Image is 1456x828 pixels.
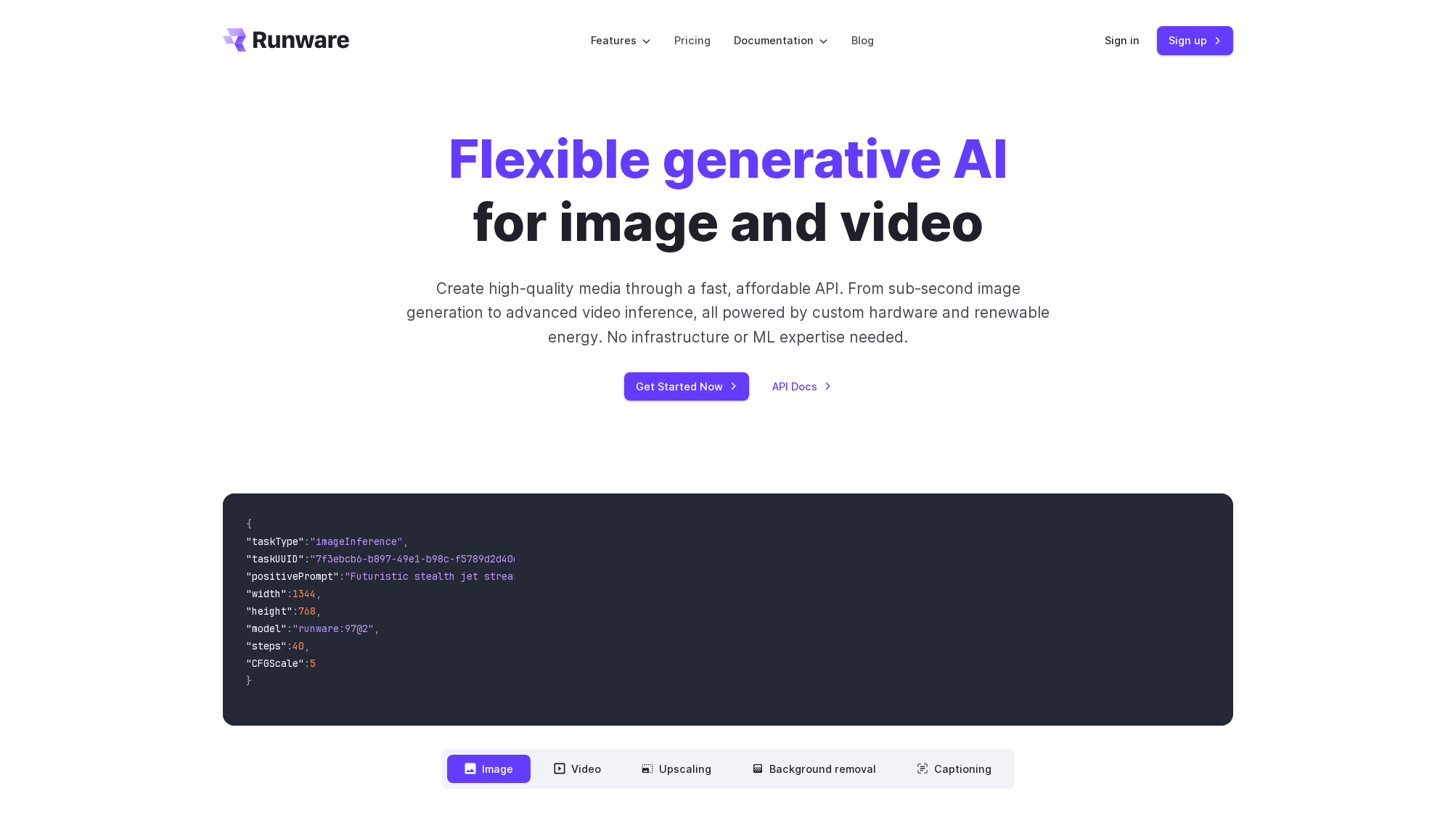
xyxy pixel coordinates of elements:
strong: Flexible generative AI [449,127,1008,190]
span: "model" [246,622,287,635]
span: "positivePrompt" [246,570,339,583]
span: , [316,604,322,618]
span: 768 [298,604,316,618]
span: 5 [310,657,316,670]
span: : [287,587,293,600]
a: Go to / [223,28,349,52]
span: 40 [293,639,304,652]
button: Image [447,755,531,783]
a: Sign up [1157,26,1233,54]
label: Features [591,32,651,49]
span: : [304,552,310,565]
span: "runware:97@2" [293,622,374,635]
a: API Docs [772,378,832,395]
span: "Futuristic stealth jet streaking through a neon-lit cityscape with glowing purple exhaust" [345,570,873,583]
span: : [287,622,293,635]
span: "height" [246,604,293,618]
button: Captioning [899,755,1009,783]
span: "width" [246,587,287,600]
span: "CFGScale" [246,657,304,670]
a: Sign in [1105,32,1140,49]
span: , [316,587,322,600]
label: Documentation [734,32,828,49]
span: } [246,674,252,687]
span: : [339,570,345,583]
span: 1344 [293,587,316,600]
button: Upscaling [624,755,729,783]
span: , [304,639,310,652]
a: Blog [851,32,874,49]
span: { [246,517,252,530]
span: "imageInference" [310,535,403,548]
span: , [374,622,380,635]
a: Get Started Now [624,372,749,401]
button: Video [536,755,618,783]
span: "taskType" [246,535,304,548]
h1: for image and video [449,128,1008,253]
span: , [403,535,409,548]
a: Pricing [674,32,711,49]
button: Background removal [735,755,893,783]
span: : [304,657,310,670]
p: Create high-quality media through a fast, affordable API. From sub-second image generation to adv... [405,276,1052,349]
span: : [287,639,293,652]
span: "7f3ebcb6-b897-49e1-b98c-f5789d2d40d7" [310,552,531,565]
span: : [293,604,298,618]
span: "steps" [246,639,287,652]
span: : [304,535,310,548]
span: "taskUUID" [246,552,304,565]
